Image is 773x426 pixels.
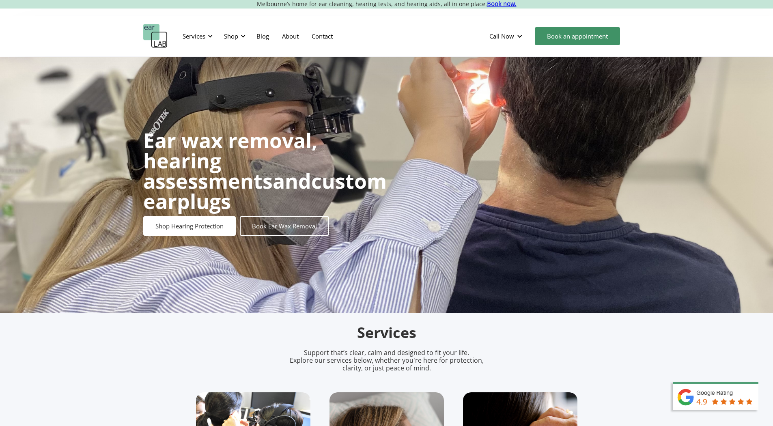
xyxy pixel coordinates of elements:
[489,32,514,40] div: Call Now
[143,130,387,211] h1: and
[279,349,494,372] p: Support that’s clear, calm and designed to fit your life. Explore our services below, whether you...
[240,216,329,236] a: Book Ear Wax Removal
[196,323,577,342] h2: Services
[219,24,248,48] div: Shop
[143,167,387,215] strong: custom earplugs
[250,24,276,48] a: Blog
[143,127,317,195] strong: Ear wax removal, hearing assessments
[224,32,238,40] div: Shop
[143,216,236,236] a: Shop Hearing Protection
[483,24,531,48] div: Call Now
[276,24,305,48] a: About
[143,24,168,48] a: home
[178,24,215,48] div: Services
[535,27,620,45] a: Book an appointment
[305,24,339,48] a: Contact
[183,32,205,40] div: Services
